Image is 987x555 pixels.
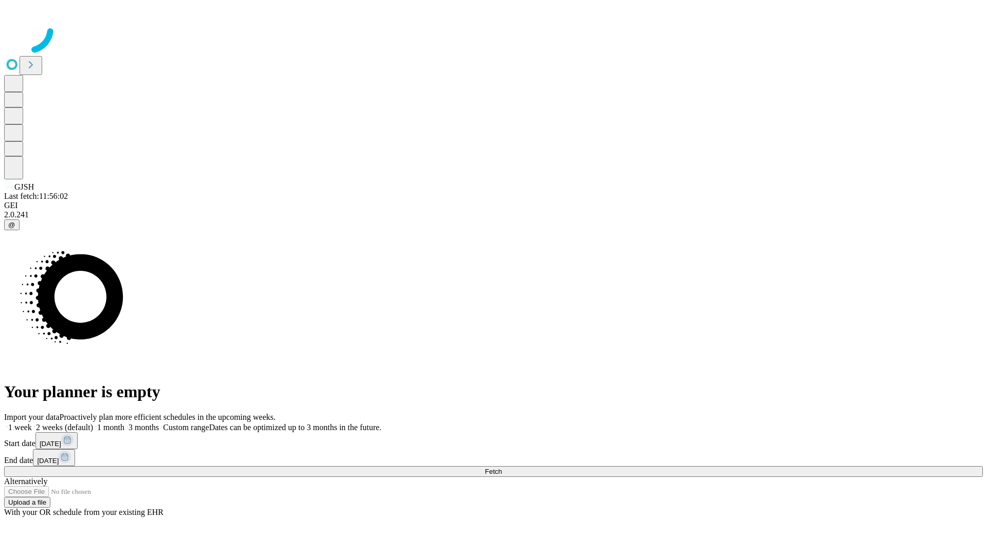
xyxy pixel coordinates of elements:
[36,423,93,432] span: 2 weeks (default)
[40,440,61,448] span: [DATE]
[4,210,983,219] div: 2.0.241
[4,192,68,200] span: Last fetch: 11:56:02
[4,219,20,230] button: @
[8,423,32,432] span: 1 week
[4,432,983,449] div: Start date
[33,449,75,466] button: [DATE]
[35,432,78,449] button: [DATE]
[209,423,381,432] span: Dates can be optimized up to 3 months in the future.
[4,477,47,486] span: Alternatively
[4,466,983,477] button: Fetch
[14,182,34,191] span: GJSH
[163,423,209,432] span: Custom range
[97,423,124,432] span: 1 month
[4,382,983,401] h1: Your planner is empty
[4,413,60,421] span: Import your data
[4,508,163,516] span: With your OR schedule from your existing EHR
[4,497,50,508] button: Upload a file
[129,423,159,432] span: 3 months
[8,221,15,229] span: @
[4,449,983,466] div: End date
[37,457,59,465] span: [DATE]
[4,201,983,210] div: GEI
[60,413,276,421] span: Proactively plan more efficient schedules in the upcoming weeks.
[485,468,502,475] span: Fetch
